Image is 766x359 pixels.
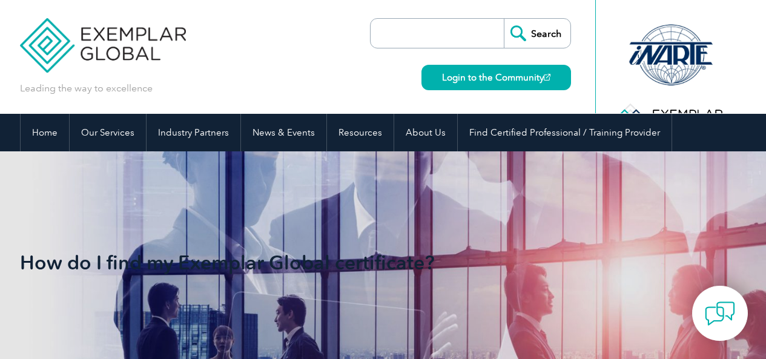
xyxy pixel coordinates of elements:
a: Industry Partners [147,114,240,151]
a: Login to the Community [421,65,571,90]
img: contact-chat.png [705,298,735,329]
img: open_square.png [544,74,550,81]
a: Home [21,114,69,151]
p: Leading the way to excellence [20,82,153,95]
a: Find Certified Professional / Training Provider [458,114,672,151]
a: Our Services [70,114,146,151]
h1: How do I find my Exemplar Global certificate? [20,251,485,274]
a: About Us [394,114,457,151]
a: Resources [327,114,394,151]
a: News & Events [241,114,326,151]
input: Search [504,19,570,48]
